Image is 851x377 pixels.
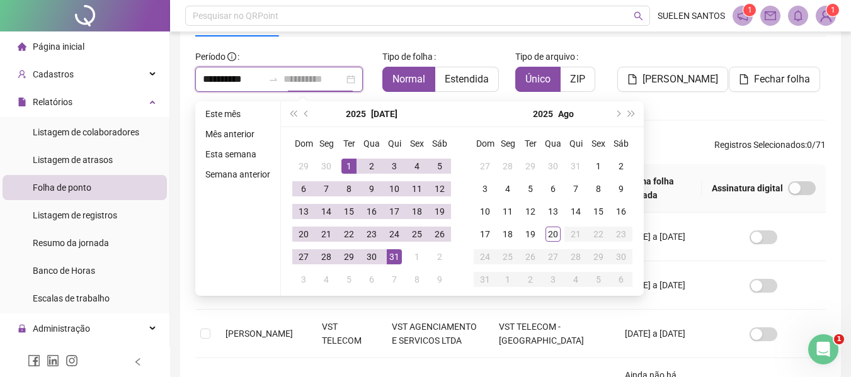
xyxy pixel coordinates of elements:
[383,177,406,200] td: 2025-07-10
[564,245,587,268] td: 2025-08-28
[371,101,397,127] button: month panel
[500,227,515,242] div: 18
[406,132,428,155] th: Sex
[564,200,587,223] td: 2025-08-14
[614,227,629,242] div: 23
[533,101,553,127] button: year panel
[292,155,315,177] td: 2025-06-29
[477,227,493,242] div: 17
[743,4,756,16] sup: 1
[714,140,805,150] span: Registros Selecionados
[587,200,610,223] td: 2025-08-15
[542,155,564,177] td: 2025-07-30
[66,354,78,367] span: instagram
[315,177,338,200] td: 2025-07-07
[610,101,624,127] button: next-year
[634,11,643,21] span: search
[570,73,585,85] span: ZIP
[474,245,496,268] td: 2025-08-24
[627,74,637,84] span: file
[500,159,515,174] div: 28
[477,272,493,287] div: 31
[568,227,583,242] div: 21
[341,159,357,174] div: 1
[523,204,538,219] div: 12
[587,132,610,155] th: Sex
[587,245,610,268] td: 2025-08-29
[200,106,275,121] li: Este mês
[319,272,334,287] div: 4
[300,101,314,127] button: prev-year
[409,272,425,287] div: 8
[428,200,451,223] td: 2025-07-19
[610,268,632,291] td: 2025-09-06
[816,6,835,25] img: 39589
[406,155,428,177] td: 2025-07-04
[383,223,406,245] td: 2025-07-24
[319,227,334,242] div: 21
[496,155,519,177] td: 2025-07-28
[432,249,447,264] div: 2
[587,268,610,291] td: 2025-09-05
[315,200,338,223] td: 2025-07-14
[406,268,428,291] td: 2025-08-08
[496,268,519,291] td: 2025-09-01
[591,249,606,264] div: 29
[338,200,360,223] td: 2025-07-15
[286,101,300,127] button: super-prev-year
[387,272,402,287] div: 7
[614,159,629,174] div: 2
[18,324,26,333] span: lock
[474,200,496,223] td: 2025-08-10
[474,155,496,177] td: 2025-07-27
[296,159,311,174] div: 29
[615,261,702,310] td: [DATE] a [DATE]
[406,177,428,200] td: 2025-07-11
[500,204,515,219] div: 11
[387,227,402,242] div: 24
[542,223,564,245] td: 2025-08-20
[338,223,360,245] td: 2025-07-22
[292,177,315,200] td: 2025-07-06
[47,354,59,367] span: linkedin
[523,181,538,196] div: 5
[477,249,493,264] div: 24
[432,227,447,242] div: 26
[387,249,402,264] div: 31
[617,67,728,92] button: [PERSON_NAME]
[364,204,379,219] div: 16
[545,227,561,242] div: 20
[587,223,610,245] td: 2025-08-22
[33,238,109,248] span: Resumo da jornada
[33,155,113,165] span: Listagem de atrasos
[474,177,496,200] td: 2025-08-03
[364,159,379,174] div: 2
[545,159,561,174] div: 30
[826,4,839,16] sup: Atualize o seu contato no menu Meus Dados
[474,268,496,291] td: 2025-08-31
[489,310,615,358] td: VST TELECOM - [GEOGRAPHIC_DATA]
[591,227,606,242] div: 22
[523,159,538,174] div: 29
[360,200,383,223] td: 2025-07-16
[387,204,402,219] div: 17
[496,223,519,245] td: 2025-08-18
[409,159,425,174] div: 4
[564,223,587,245] td: 2025-08-21
[195,52,226,62] span: Período
[319,181,334,196] div: 7
[312,310,381,358] td: VST TELECOM
[496,132,519,155] th: Seg
[226,329,293,339] span: [PERSON_NAME]
[765,10,776,21] span: mail
[545,249,561,264] div: 27
[808,334,838,364] iframe: Intercom live chat
[18,70,26,79] span: user-add
[341,181,357,196] div: 8
[500,249,515,264] div: 25
[523,227,538,242] div: 19
[292,268,315,291] td: 2025-08-03
[519,245,542,268] td: 2025-08-26
[610,245,632,268] td: 2025-08-30
[474,132,496,155] th: Dom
